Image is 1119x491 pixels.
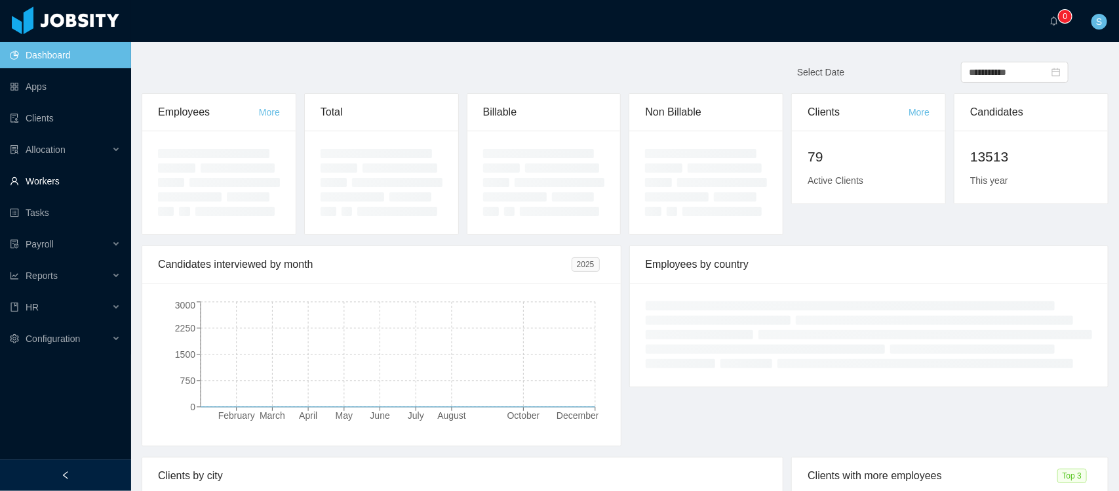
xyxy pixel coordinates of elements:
[483,94,605,131] div: Billable
[336,410,353,421] tspan: May
[175,349,195,360] tspan: 1500
[808,146,930,167] h2: 79
[1096,14,1102,30] span: S
[1050,16,1059,26] i: icon: bell
[645,94,767,131] div: Non Billable
[158,94,259,131] div: Employees
[26,270,58,281] span: Reports
[175,300,195,310] tspan: 3000
[797,67,844,77] span: Select Date
[190,402,195,412] tspan: 0
[10,168,121,194] a: icon: userWorkers
[808,94,909,131] div: Clients
[158,246,572,283] div: Candidates interviewed by month
[321,94,442,131] div: Total
[10,240,19,249] i: icon: file-protect
[10,74,121,100] a: icon: appstoreApps
[572,257,600,272] span: 2025
[507,410,540,421] tspan: October
[437,410,466,421] tspan: August
[408,410,424,421] tspan: July
[970,94,1092,131] div: Candidates
[10,42,121,68] a: icon: pie-chartDashboard
[26,302,39,312] span: HR
[1059,10,1072,23] sup: 0
[26,144,66,155] span: Allocation
[10,303,19,312] i: icon: book
[299,410,317,421] tspan: April
[1051,68,1061,77] i: icon: calendar
[10,200,121,226] a: icon: profileTasks
[26,333,80,344] span: Configuration
[646,246,1093,283] div: Employees by country
[260,410,285,421] tspan: March
[180,375,196,386] tspan: 750
[10,145,19,154] i: icon: solution
[218,410,255,421] tspan: February
[259,107,280,117] a: More
[10,334,19,343] i: icon: setting
[370,410,390,421] tspan: June
[175,323,195,333] tspan: 2250
[26,239,54,249] span: Payroll
[1057,469,1087,483] span: Top 3
[808,175,863,186] span: Active Clients
[970,146,1092,167] h2: 13513
[10,105,121,131] a: icon: auditClients
[10,271,19,280] i: icon: line-chart
[557,410,599,421] tspan: December
[909,107,930,117] a: More
[970,175,1008,186] span: This year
